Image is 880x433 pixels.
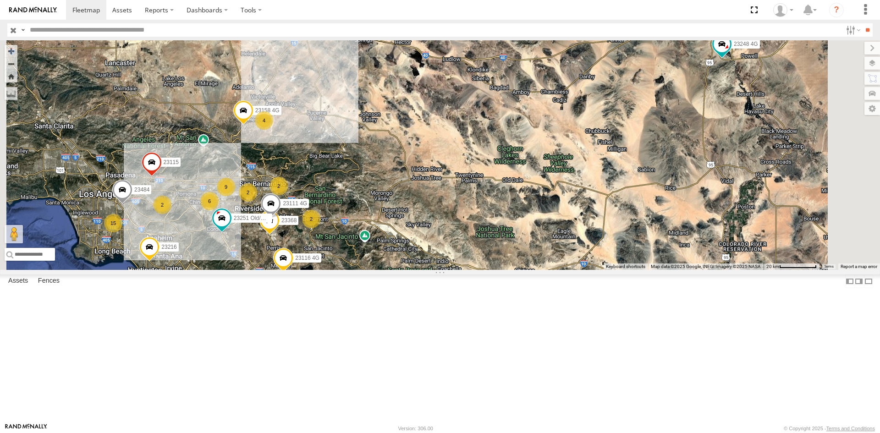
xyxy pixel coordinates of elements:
div: Version: 306.00 [398,426,433,431]
div: 2 [239,183,257,202]
span: 23251 Old/Good [234,214,274,221]
button: Drag Pegman onto the map to open Street View [5,225,23,243]
label: Map Settings [864,102,880,115]
a: Terms and Conditions [826,426,875,431]
span: 23111 4G [283,200,307,206]
label: Assets [4,275,33,288]
div: 4 [255,111,273,130]
span: 20 km [766,264,779,269]
a: Visit our Website [5,424,47,433]
span: 23158 4G [255,107,280,113]
label: Hide Summary Table [864,274,873,288]
button: Zoom out [5,57,17,70]
div: 15 [104,214,122,232]
div: 2 [153,196,171,214]
div: Andres Calderon [770,3,797,17]
span: Map data ©2025 Google, INEGI Imagery ©2025 NASA [651,264,761,269]
span: 23484 [134,186,149,193]
label: Search Filter Options [842,23,862,37]
label: Dock Summary Table to the Right [854,274,863,288]
button: Keyboard shortcuts [606,263,645,270]
span: 23115 [164,159,179,165]
a: Terms (opens in new tab) [824,265,834,269]
span: 23216 [161,244,176,250]
span: 23116 4G [295,255,319,261]
i: ? [829,3,844,17]
div: © Copyright 2025 - [784,426,875,431]
button: Map Scale: 20 km per 78 pixels [764,263,819,270]
button: Zoom Home [5,70,17,82]
button: Zoom in [5,45,17,57]
span: 23248 4G [734,40,758,47]
span: 23368 [281,217,297,223]
a: Report a map error [841,264,877,269]
div: 6 [200,192,219,210]
div: 2 [302,210,320,228]
img: rand-logo.svg [9,7,57,13]
div: 9 [217,178,235,196]
label: Search Query [19,23,27,37]
label: Measure [5,87,17,100]
label: Fences [33,275,64,288]
label: Dock Summary Table to the Left [845,274,854,288]
div: 2 [269,177,288,195]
